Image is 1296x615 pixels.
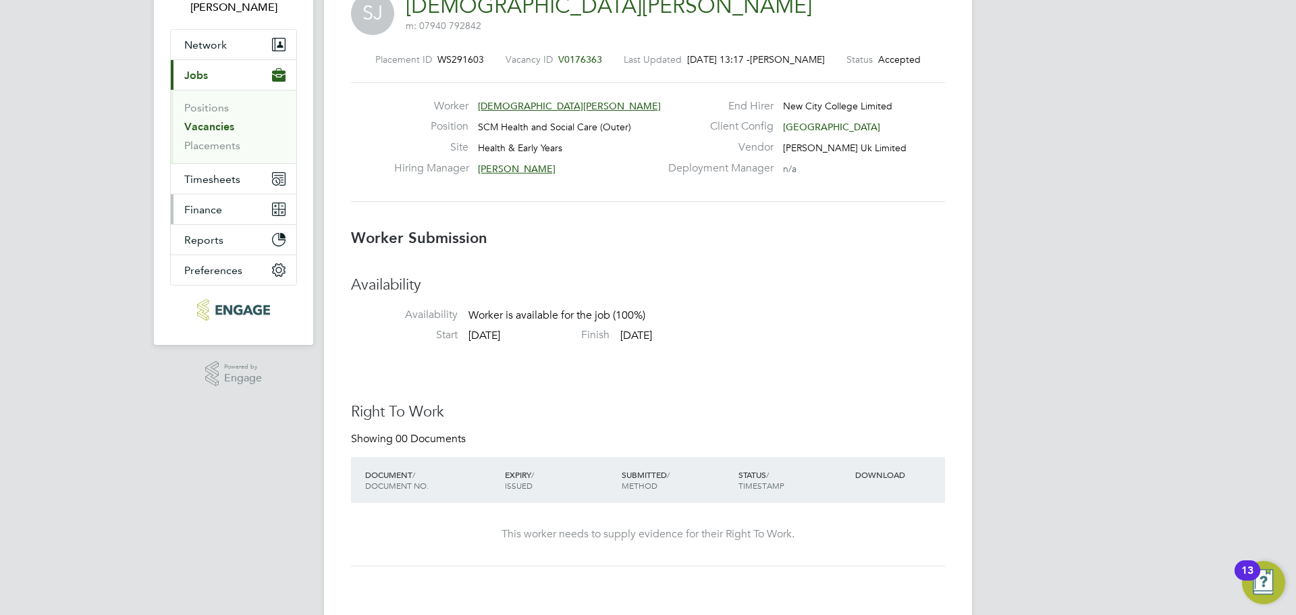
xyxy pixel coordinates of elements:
[412,469,415,480] span: /
[351,402,945,422] h3: Right To Work
[660,119,774,134] label: Client Config
[406,20,481,32] span: m: 07940 792842
[660,140,774,155] label: Vendor
[184,264,242,277] span: Preferences
[478,142,562,154] span: Health & Early Years
[783,142,907,154] span: [PERSON_NAME] Uk Limited
[362,462,502,498] div: DOCUMENT
[364,527,932,541] div: This worker needs to supply evidence for their Right To Work.
[624,53,682,65] label: Last Updated
[766,469,769,480] span: /
[622,480,657,491] span: METHOD
[197,299,269,321] img: morganhunt-logo-retina.png
[171,194,296,224] button: Finance
[224,361,262,373] span: Powered by
[531,469,534,480] span: /
[506,53,553,65] label: Vacancy ID
[184,120,234,133] a: Vacancies
[437,53,484,65] span: WS291603
[618,462,735,498] div: SUBMITTED
[478,100,661,112] span: [DEMOGRAPHIC_DATA][PERSON_NAME]
[184,69,208,82] span: Jobs
[184,101,229,114] a: Positions
[783,121,880,133] span: [GEOGRAPHIC_DATA]
[351,328,458,342] label: Start
[394,99,468,113] label: Worker
[660,161,774,176] label: Deployment Manager
[171,30,296,59] button: Network
[394,161,468,176] label: Hiring Manager
[660,99,774,113] label: End Hirer
[502,462,618,498] div: EXPIRY
[878,53,921,65] span: Accepted
[735,462,852,498] div: STATUS
[205,361,263,387] a: Powered byEngage
[184,203,222,216] span: Finance
[184,38,227,51] span: Network
[351,308,458,322] label: Availability
[375,53,432,65] label: Placement ID
[468,309,645,322] span: Worker is available for the job (100%)
[620,329,652,342] span: [DATE]
[184,173,240,186] span: Timesheets
[478,121,631,133] span: SCM Health and Social Care (Outer)
[783,163,796,175] span: n/a
[171,90,296,163] div: Jobs
[738,480,784,491] span: TIMESTAMP
[558,53,602,65] span: V0176363
[184,139,240,152] a: Placements
[750,53,825,65] span: [PERSON_NAME]
[852,462,945,487] div: DOWNLOAD
[351,275,945,295] h3: Availability
[351,432,468,446] div: Showing
[365,480,429,491] span: DOCUMENT NO.
[1241,570,1253,588] div: 13
[184,234,223,246] span: Reports
[687,53,750,65] span: [DATE] 13:17 -
[1242,561,1285,604] button: Open Resource Center, 13 new notifications
[396,432,466,446] span: 00 Documents
[171,255,296,285] button: Preferences
[505,480,533,491] span: ISSUED
[667,469,670,480] span: /
[170,299,297,321] a: Go to home page
[468,329,500,342] span: [DATE]
[503,328,610,342] label: Finish
[171,164,296,194] button: Timesheets
[394,119,468,134] label: Position
[171,225,296,255] button: Reports
[394,140,468,155] label: Site
[351,229,487,247] b: Worker Submission
[783,100,892,112] span: New City College Limited
[478,163,556,175] span: [PERSON_NAME]
[224,373,262,384] span: Engage
[171,60,296,90] button: Jobs
[846,53,873,65] label: Status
